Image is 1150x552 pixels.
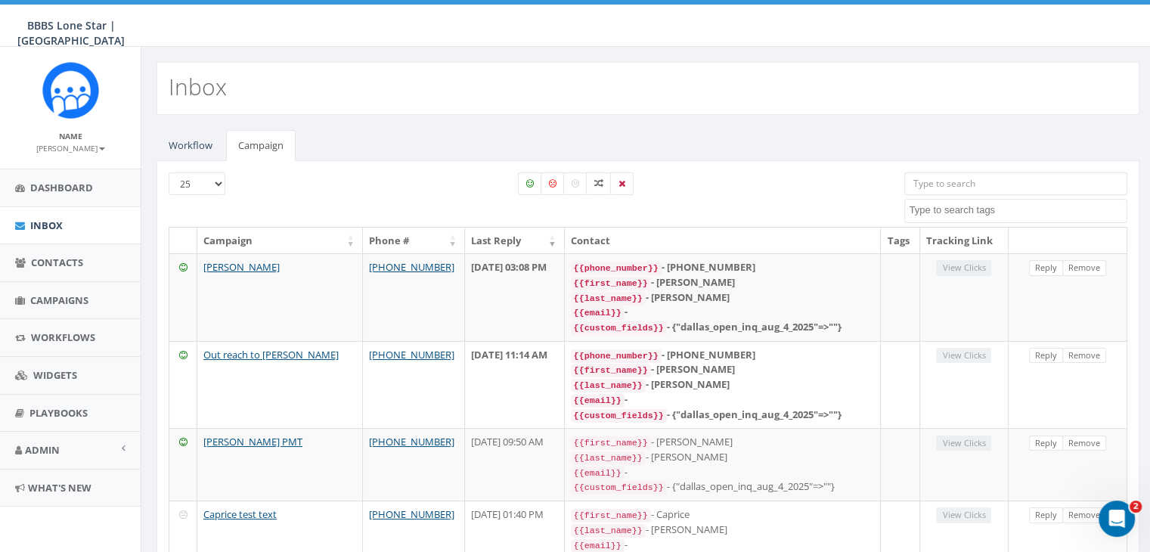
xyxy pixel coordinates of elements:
code: {{last_name}} [571,451,646,465]
div: - [PERSON_NAME] [571,450,875,465]
div: - {"dallas_open_inq_aug_4_2025"=>""} [571,479,875,495]
label: Mixed [586,172,612,195]
code: {{first_name}} [571,277,651,290]
th: Tracking Link [920,228,1009,254]
a: Reply [1029,260,1063,276]
a: Reply [1029,507,1063,523]
label: Removed [610,172,634,195]
td: [DATE] 03:08 PM [465,253,565,341]
td: [DATE] 09:50 AM [465,428,565,501]
code: {{last_name}} [571,524,646,538]
code: {{last_name}} [571,292,646,305]
span: Inbox [30,219,63,232]
img: Rally_Corp_Icon.png [42,62,99,119]
code: {{custom_fields}} [571,321,667,335]
a: Remove [1062,260,1106,276]
span: Contacts [31,256,83,269]
span: What's New [28,481,91,495]
a: Reply [1029,348,1063,364]
code: {{first_name}} [571,509,651,523]
div: - {"dallas_open_inq_aug_4_2025"=>""} [571,408,875,423]
a: [PHONE_NUMBER] [369,435,454,448]
a: Campaign [226,130,296,161]
div: - Caprice [571,507,875,523]
code: {{phone_number}} [571,262,662,275]
div: - [PERSON_NAME] [571,523,875,538]
code: {{email}} [571,394,625,408]
div: - [PERSON_NAME] [571,290,875,305]
div: - [571,392,875,408]
span: BBBS Lone Star | [GEOGRAPHIC_DATA] [17,18,125,48]
a: [PHONE_NUMBER] [369,260,454,274]
span: Admin [25,443,60,457]
th: Tags [881,228,919,254]
a: Workflow [157,130,225,161]
label: Neutral [563,172,587,195]
a: Out reach to [PERSON_NAME] [203,348,339,361]
code: {{email}} [571,306,625,320]
span: Widgets [33,368,77,382]
textarea: Search [909,203,1127,217]
a: Reply [1029,436,1063,451]
code: {{custom_fields}} [571,409,667,423]
th: Contact [565,228,882,254]
th: Campaign: activate to sort column ascending [197,228,363,254]
a: Remove [1062,507,1106,523]
div: - [571,305,875,320]
code: {{last_name}} [571,379,646,392]
div: - [PHONE_NUMBER] [571,348,875,363]
div: - [PERSON_NAME] [571,362,875,377]
td: [DATE] 11:14 AM [465,341,565,429]
code: {{first_name}} [571,436,651,450]
iframe: Intercom live chat [1099,501,1135,537]
a: [PHONE_NUMBER] [369,507,454,521]
a: [PERSON_NAME] [36,141,105,154]
span: Playbooks [29,406,88,420]
label: Positive [518,172,542,195]
small: Name [59,131,82,141]
small: [PERSON_NAME] [36,143,105,154]
a: [PHONE_NUMBER] [369,348,454,361]
input: Type to search [904,172,1127,195]
a: Remove [1062,348,1106,364]
div: - {"dallas_open_inq_aug_4_2025"=>""} [571,320,875,335]
th: Last Reply: activate to sort column ascending [465,228,565,254]
label: Negative [541,172,565,195]
a: Remove [1062,436,1106,451]
th: Phone #: activate to sort column ascending [363,228,465,254]
code: {{phone_number}} [571,349,662,363]
a: Caprice test text [203,507,277,521]
a: [PERSON_NAME] [203,260,280,274]
div: - [PERSON_NAME] [571,435,875,450]
div: - [PERSON_NAME] [571,377,875,392]
div: - [571,465,875,480]
a: [PERSON_NAME] PMT [203,435,302,448]
div: - [PERSON_NAME] [571,275,875,290]
code: {{email}} [571,467,625,480]
code: {{custom_fields}} [571,481,667,495]
span: Dashboard [30,181,93,194]
div: - [PHONE_NUMBER] [571,260,875,275]
span: Campaigns [30,293,88,307]
h2: Inbox [169,74,227,99]
code: {{first_name}} [571,364,651,377]
span: Workflows [31,330,95,344]
span: 2 [1130,501,1142,513]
